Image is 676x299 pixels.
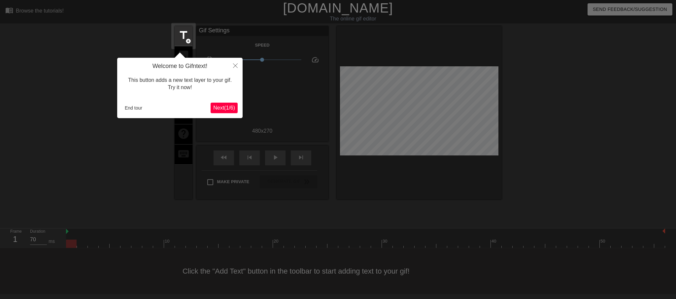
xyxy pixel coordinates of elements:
button: Close [228,58,243,73]
span: Next ( 1 / 6 ) [213,105,235,111]
button: Next [211,103,238,113]
button: End tour [122,103,145,113]
div: This button adds a new text layer to your gif. Try it now! [122,70,238,98]
h4: Welcome to Gifntext! [122,63,238,70]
